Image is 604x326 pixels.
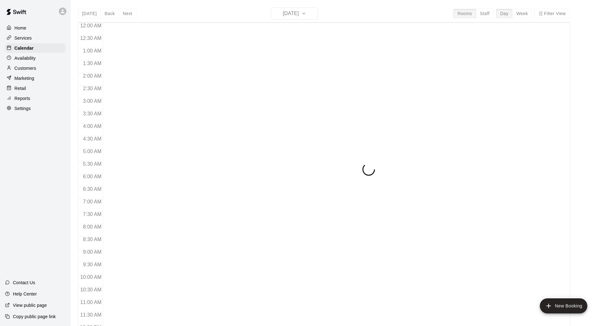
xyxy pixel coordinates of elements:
[81,199,103,204] span: 7:00 AM
[81,73,103,79] span: 2:00 AM
[14,35,32,41] p: Services
[5,23,66,33] a: Home
[5,33,66,43] a: Services
[81,111,103,116] span: 3:30 AM
[81,237,103,242] span: 8:30 AM
[14,105,31,112] p: Settings
[79,287,103,292] span: 10:30 AM
[79,312,103,318] span: 11:30 AM
[81,124,103,129] span: 4:00 AM
[81,186,103,192] span: 6:30 AM
[5,104,66,113] a: Settings
[13,291,37,297] p: Help Center
[81,136,103,141] span: 4:30 AM
[79,300,103,305] span: 11:00 AM
[81,61,103,66] span: 1:30 AM
[14,95,30,102] p: Reports
[5,64,66,73] a: Customers
[13,279,35,286] p: Contact Us
[81,149,103,154] span: 5:00 AM
[81,86,103,91] span: 2:30 AM
[81,262,103,267] span: 9:30 AM
[81,249,103,255] span: 9:00 AM
[5,53,66,63] a: Availability
[14,55,36,61] p: Availability
[81,48,103,53] span: 1:00 AM
[81,98,103,104] span: 3:00 AM
[79,36,103,41] span: 12:30 AM
[14,25,26,31] p: Home
[81,224,103,229] span: 8:00 AM
[540,298,587,313] button: add
[5,94,66,103] a: Reports
[14,85,26,91] p: Retail
[81,212,103,217] span: 7:30 AM
[5,43,66,53] a: Calendar
[14,65,36,71] p: Customers
[81,161,103,167] span: 5:30 AM
[14,45,34,51] p: Calendar
[79,23,103,28] span: 12:00 AM
[13,302,47,308] p: View public page
[5,74,66,83] a: Marketing
[5,84,66,93] a: Retail
[14,75,34,81] p: Marketing
[79,274,103,280] span: 10:00 AM
[13,313,56,320] p: Copy public page link
[81,174,103,179] span: 6:00 AM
